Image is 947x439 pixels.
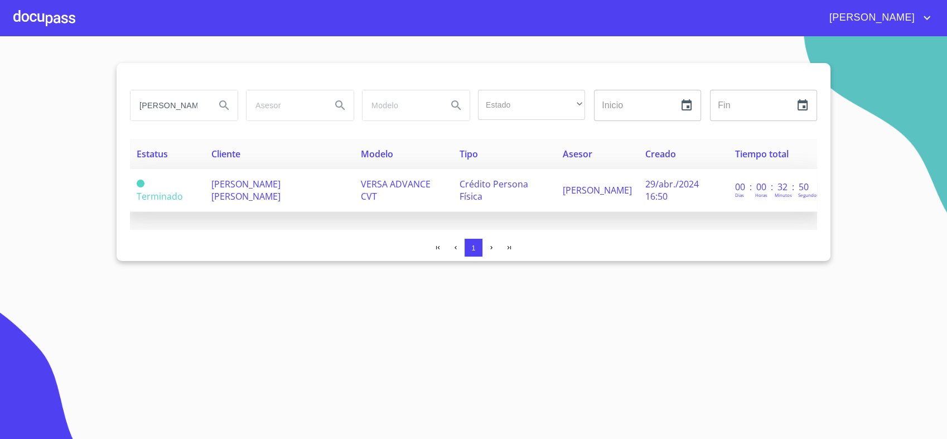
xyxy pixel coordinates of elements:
input: search [363,90,438,120]
span: Creado [645,148,676,160]
span: Tipo [460,148,478,160]
div: ​ [478,90,585,120]
input: search [247,90,322,120]
span: [PERSON_NAME] [563,184,632,196]
span: [PERSON_NAME] [PERSON_NAME] [211,178,281,202]
span: Asesor [563,148,592,160]
span: Modelo [361,148,393,160]
p: Segundos [798,192,819,198]
span: 1 [471,244,475,252]
span: Terminado [137,180,144,187]
p: Minutos [775,192,792,198]
button: Search [327,92,354,119]
span: Cliente [211,148,240,160]
span: Crédito Persona Física [460,178,528,202]
span: Tiempo total [735,148,789,160]
input: search [131,90,206,120]
span: VERSA ADVANCE CVT [361,178,431,202]
span: 29/abr./2024 16:50 [645,178,699,202]
p: Horas [755,192,767,198]
p: Dias [735,192,744,198]
button: account of current user [821,9,934,27]
span: Terminado [137,190,183,202]
p: 00 : 00 : 32 : 50 [735,181,810,193]
button: Search [211,92,238,119]
button: 1 [465,239,482,257]
span: Estatus [137,148,168,160]
button: Search [443,92,470,119]
span: [PERSON_NAME] [821,9,920,27]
